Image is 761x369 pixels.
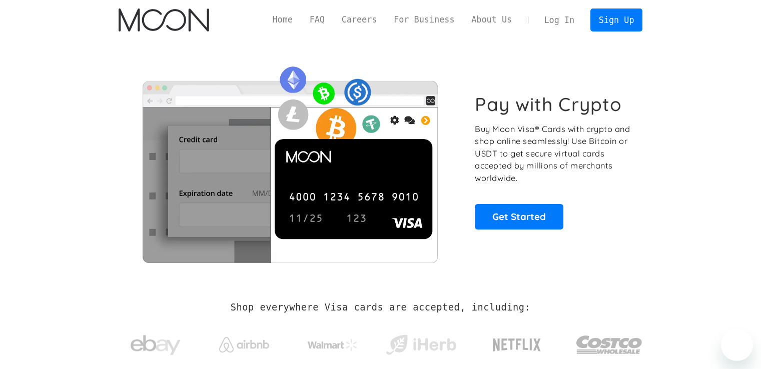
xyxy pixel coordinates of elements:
a: FAQ [301,13,333,26]
iframe: Schaltfläche zum Öffnen des Messaging-Fensters [721,329,753,361]
a: Costco [576,316,643,368]
a: Log In [536,9,583,31]
img: Costco [576,326,643,363]
p: Buy Moon Visa® Cards with crypto and shop online seamlessly! Use Bitcoin or USDT to get secure vi... [475,123,631,184]
a: Walmart [295,329,370,356]
img: iHerb [384,332,458,358]
a: Sign Up [590,8,642,31]
img: Airbnb [219,337,269,352]
h1: Pay with Crypto [475,93,622,115]
a: For Business [385,13,463,26]
img: Moon Cards let you spend your crypto anywhere Visa is accepted. [119,59,461,262]
a: Careers [333,13,385,26]
img: ebay [131,329,181,361]
a: About Us [463,13,520,26]
a: ebay [119,319,193,366]
img: Moon Logo [119,8,209,31]
a: Airbnb [207,327,281,357]
a: Get Started [475,204,563,229]
img: Walmart [308,339,358,351]
h2: Shop everywhere Visa cards are accepted, including: [231,302,530,313]
a: Netflix [472,322,562,362]
a: iHerb [384,322,458,363]
img: Netflix [492,332,542,357]
a: home [119,8,209,31]
a: Home [264,13,301,26]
